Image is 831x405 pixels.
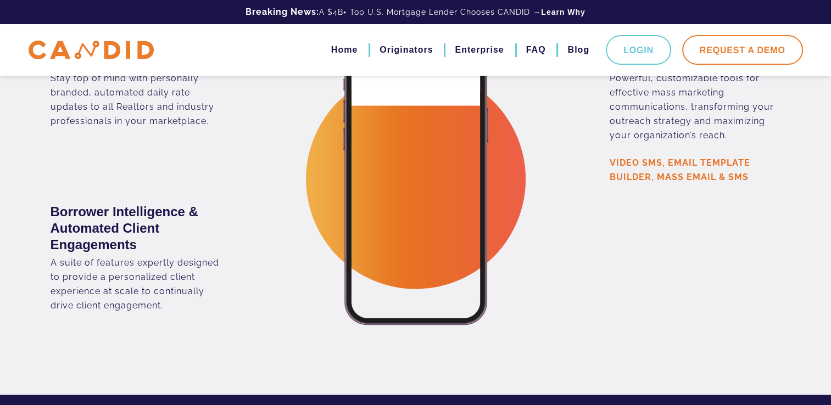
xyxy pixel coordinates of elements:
[610,157,750,182] strong: VIDEO SMS, EMAIL TEMPLATE BUILDER, MASS EMAIL & SMS
[29,41,154,60] img: CANDID APP
[455,41,504,59] a: Enterprise
[331,41,358,59] a: Home
[541,7,585,18] a: Learn Why
[51,71,222,128] div: Stay top of mind with personally branded, automated daily rate updates to all Realtors and indust...
[610,71,781,143] p: Powerful, customizable tools for effective mass marketing communications, transforming your outre...
[51,256,222,313] div: A suite of features expertly designed to provide a personalized client experience at scale to con...
[526,41,546,59] a: FAQ
[606,35,671,65] a: Login
[380,41,433,59] a: Originators
[682,35,803,65] a: Request A Demo
[246,7,319,17] b: Breaking News:
[51,204,222,253] h3: Borrower Intelligence & Automated Client Engagements
[567,41,589,59] a: Blog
